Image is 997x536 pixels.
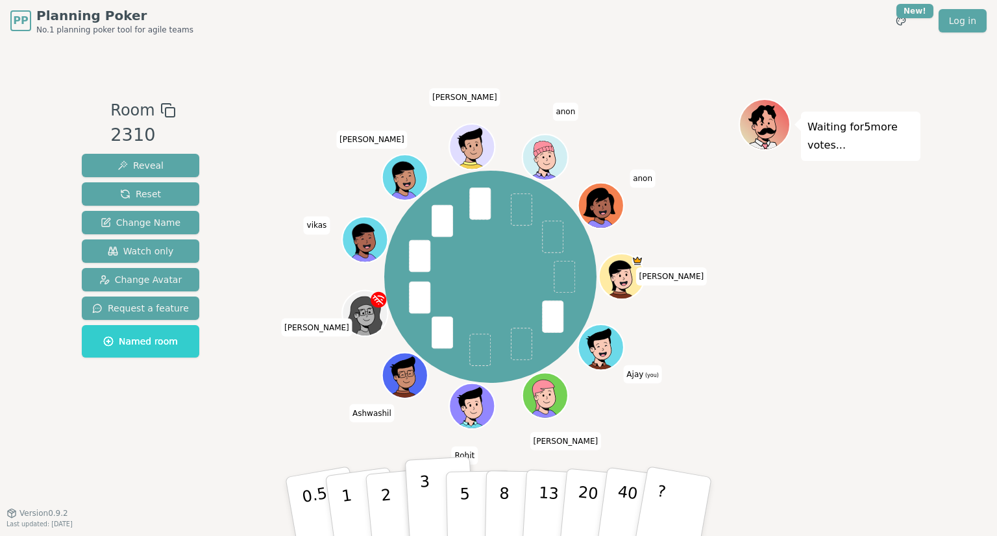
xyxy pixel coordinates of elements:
span: Click to change your name [451,446,478,465]
span: Click to change your name [636,267,708,286]
span: Reset [120,188,161,201]
span: Request a feature [92,302,189,315]
span: No.1 planning poker tool for agile teams [36,25,193,35]
span: Click to change your name [552,103,578,121]
span: Click to change your name [349,404,395,422]
button: New! [889,9,913,32]
span: Click to change your name [630,170,656,188]
button: Click to change your avatar [579,326,622,369]
button: Reveal [82,154,199,177]
span: Planning Poker [36,6,193,25]
span: Click to change your name [304,217,330,235]
div: 2310 [110,122,175,149]
span: Reveal [117,159,164,172]
div: New! [896,4,933,18]
span: Named room [103,335,178,348]
span: Version 0.9.2 [19,508,68,518]
span: Click to change your name [281,319,352,337]
button: Named room [82,325,199,358]
span: Change Avatar [99,273,182,286]
span: PP [13,13,28,29]
span: Room [110,99,154,122]
p: Waiting for 5 more votes... [807,118,914,154]
span: Last updated: [DATE] [6,520,73,528]
a: Log in [939,9,987,32]
button: Change Avatar [82,268,199,291]
a: PPPlanning PokerNo.1 planning poker tool for agile teams [10,6,193,35]
span: Click to change your name [429,88,500,106]
span: (you) [643,372,659,378]
button: Change Name [82,211,199,234]
span: Click to change your name [530,432,601,450]
button: Request a feature [82,297,199,320]
span: Click to change your name [336,131,408,149]
span: Click to change your name [623,365,662,384]
span: Tejal is the host [632,255,643,267]
span: Watch only [108,245,174,258]
button: Version0.9.2 [6,508,68,518]
button: Watch only [82,239,199,263]
span: Change Name [101,216,180,229]
button: Reset [82,182,199,206]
